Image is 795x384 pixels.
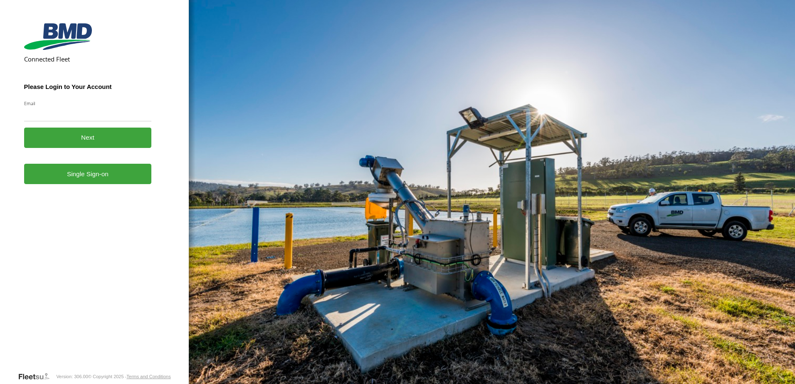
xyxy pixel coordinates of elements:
div: Version: 306.00 [56,374,88,379]
h3: Please Login to Your Account [24,83,152,90]
img: BMD [24,23,92,50]
a: Terms and Conditions [126,374,170,379]
button: Next [24,128,152,148]
a: Single Sign-on [24,164,152,184]
div: © Copyright 2025 - [88,374,171,379]
a: Visit our Website [18,372,56,381]
h2: Connected Fleet [24,55,152,63]
label: Email [24,100,152,106]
